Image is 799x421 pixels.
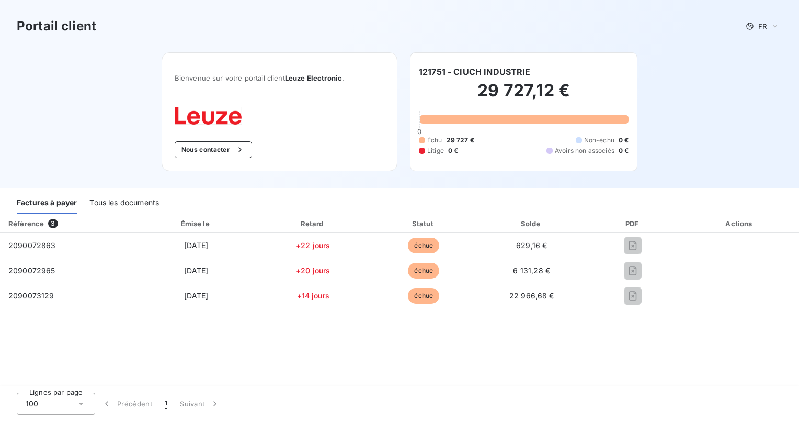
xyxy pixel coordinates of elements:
span: 0 [417,127,421,136]
button: Suivant [174,393,226,415]
div: PDF [587,218,679,229]
span: 629,16 € [516,241,547,250]
div: Solde [481,218,583,229]
span: +14 jours [297,291,329,300]
span: 6 131,28 € [513,266,550,275]
span: [DATE] [184,241,209,250]
div: Statut [371,218,476,229]
span: FR [758,22,767,30]
h3: Portail client [17,17,96,36]
span: 22 966,68 € [509,291,554,300]
span: échue [408,238,439,253]
span: Bienvenue sur votre portail client . [175,74,384,82]
img: Company logo [175,107,242,125]
div: Retard [259,218,367,229]
div: Tous les documents [89,192,159,214]
div: Factures à payer [17,192,77,214]
span: 1 [165,398,167,409]
span: +20 jours [296,266,330,275]
div: Émise le [138,218,255,229]
span: +22 jours [296,241,330,250]
span: 0 € [619,136,629,145]
span: Échu [427,136,442,145]
span: échue [408,263,439,279]
button: 1 [158,393,174,415]
span: [DATE] [184,291,209,300]
span: 0 € [448,146,458,156]
span: échue [408,288,439,304]
button: Précédent [95,393,158,415]
div: Actions [683,218,797,229]
h6: 121751 - CIUCH INDUSTRIE [419,65,531,78]
span: Non-échu [584,136,614,145]
div: Référence [8,219,44,228]
span: 100 [26,398,38,409]
span: 2090073129 [8,291,54,300]
span: 0 € [619,146,629,156]
span: 2090072965 [8,266,55,275]
span: Litige [427,146,444,156]
span: 29 727 € [447,136,474,145]
span: [DATE] [184,266,209,275]
span: 3 [48,219,58,228]
span: 2090072863 [8,241,56,250]
h2: 29 727,12 € [419,80,629,112]
span: Leuze Electronic [285,74,342,82]
button: Nous contacter [175,141,252,158]
span: Avoirs non associés [555,146,614,156]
